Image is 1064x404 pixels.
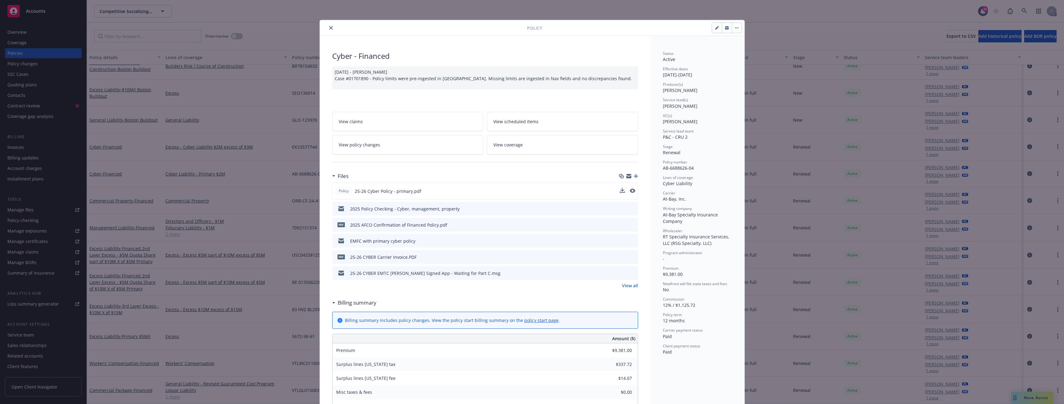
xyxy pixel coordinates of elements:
[663,343,700,349] span: Client payment status
[663,234,731,246] span: RT Specialty Insurance Services, LLC (RSG Specialty, LLC)
[630,188,635,194] button: preview file
[493,141,523,148] span: View coverage
[337,188,350,194] span: Policy
[332,51,638,61] div: Cyber - Financed
[630,189,635,193] button: preview file
[663,281,727,286] span: Newfront will file state taxes and fees
[338,299,376,307] h3: Billing summary
[663,212,719,224] span: At-Bay Specialty Insurance Company
[332,66,638,89] div: [DATE] - [PERSON_NAME] Case #01701890 - Policy limits were pre-ingested in [GEOGRAPHIC_DATA]. Mis...
[620,206,625,212] button: download file
[339,118,363,125] span: View claims
[663,190,675,196] span: Carrier
[620,222,625,228] button: download file
[663,97,688,102] span: Service lead(s)
[663,250,702,255] span: Program administrator
[663,180,732,187] div: Cyber Liability
[663,150,680,155] span: Renewal
[620,238,625,244] button: download file
[663,87,697,93] span: [PERSON_NAME]
[663,144,673,149] span: Stage
[663,349,672,355] span: Paid
[612,335,635,342] span: Amount ($)
[663,271,683,277] span: $9,381.00
[595,346,636,355] input: 0.00
[630,270,636,276] button: preview file
[350,238,415,244] div: EMFC with primary cyber policy
[663,312,682,317] span: Policy term
[620,188,625,194] button: download file
[332,112,483,131] a: View claims
[338,172,349,180] h3: Files
[350,254,417,260] div: 25-26 CYBER Carrier Invoice.PDF
[350,222,447,228] div: 2025 AFCO Confirmation of Financed Policy.pdf
[620,188,625,193] button: download file
[620,254,625,260] button: download file
[663,175,693,180] span: Lines of coverage
[663,196,686,202] span: At-Bay, Inc.
[339,141,380,148] span: View policy changes
[663,206,692,211] span: Writing company
[620,270,625,276] button: download file
[487,135,638,154] a: View coverage
[663,119,697,124] span: [PERSON_NAME]
[487,112,638,131] a: View scheduled items
[663,256,664,262] span: -
[595,374,636,383] input: 0.00
[663,328,703,333] span: Carrier payment status
[595,388,636,397] input: 0.00
[336,347,355,353] span: Premium
[663,318,685,324] span: 12 months
[327,24,335,32] button: close
[630,238,636,244] button: preview file
[663,103,697,109] span: [PERSON_NAME]
[524,317,559,323] a: policy start page
[336,361,395,367] span: Surplus lines [US_STATE] tax
[663,333,672,339] span: Paid
[595,360,636,369] input: 0.00
[345,317,560,324] div: Billing summary includes policy changes. View the policy start billing summary on the .
[663,128,694,134] span: Service lead team
[663,297,684,302] span: Commission
[663,51,674,56] span: Status
[663,134,688,140] span: P&C - CRU 2
[332,135,483,154] a: View policy changes
[663,82,683,87] span: Producer(s)
[336,375,396,381] span: Surplus lines [US_STATE] fee
[337,222,345,227] span: pdf
[630,222,636,228] button: preview file
[663,56,675,62] span: Active
[663,66,688,72] span: Effective dates
[332,299,376,307] div: Billing summary
[350,270,500,276] div: 25-26 CYBER EMTC [PERSON_NAME] Signed App - Waiting for Part C.msg
[630,254,636,260] button: preview file
[663,266,679,271] span: Premium
[622,282,638,289] a: View all
[663,302,695,308] span: 12% / $1,125.72
[493,118,538,125] span: View scheduled items
[337,254,345,259] span: PDF
[663,66,732,78] div: [DATE] - [DATE]
[336,389,372,395] span: Misc taxes & fees
[663,165,694,171] span: AB-6688626-04
[663,287,669,293] span: No
[527,25,542,31] span: Policy
[663,113,672,118] span: AC(s)
[350,206,460,212] div: 2025 Policy Checking - Cyber, management, property
[332,172,349,180] div: Files
[355,188,421,194] span: 25-26 Cyber Policy - primary.pdf
[663,159,687,165] span: Policy number
[663,228,682,233] span: Wholesaler
[630,206,636,212] button: preview file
